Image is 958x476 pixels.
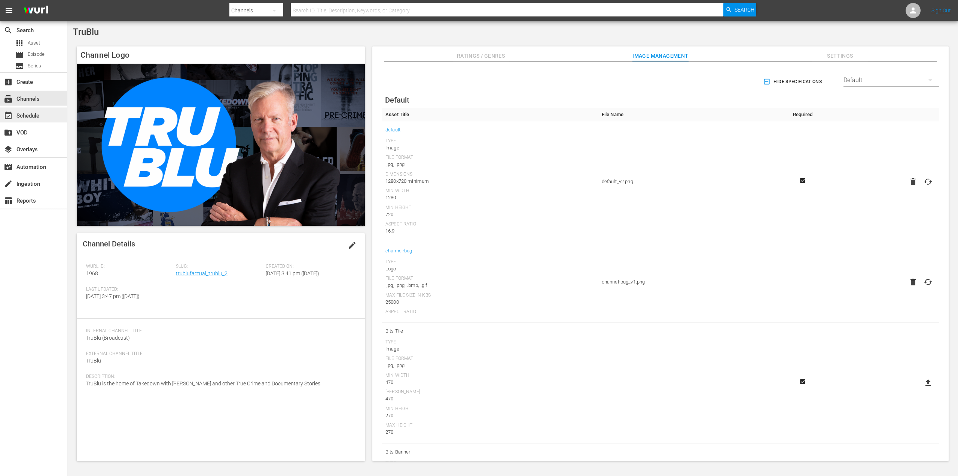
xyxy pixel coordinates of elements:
[86,374,352,380] span: Description:
[4,163,13,172] span: Automation
[385,172,594,178] div: Dimensions
[86,293,140,299] span: [DATE] 3:47 pm ([DATE])
[780,108,826,121] th: Required
[385,379,594,386] div: 470
[176,270,228,276] a: trublufactual_trublu_2
[266,264,352,270] span: Created On:
[385,246,412,256] a: channel-bug
[77,64,365,226] img: TruBlu
[385,276,594,282] div: File Format
[86,328,352,334] span: Internal Channel Title:
[385,298,594,306] div: 25000
[385,265,594,273] div: Logo
[798,378,807,385] svg: Required
[598,121,780,242] td: default_v2.png
[4,94,13,103] span: Channels
[385,138,594,144] div: Type
[723,3,756,16] button: Search
[385,205,594,211] div: Min Height
[735,3,754,16] span: Search
[86,286,172,292] span: Last Updated:
[382,108,598,121] th: Asset Title
[385,144,594,152] div: Image
[4,78,13,87] span: Create
[86,335,130,341] span: TruBlu (Broadcast)
[385,460,594,466] div: Type
[453,51,509,61] span: Ratings / Genres
[83,239,135,248] span: Channel Details
[385,125,400,135] a: default
[385,412,594,419] div: 270
[176,264,262,270] span: Slug:
[4,196,13,205] span: Reports
[86,351,352,357] span: External Channel Title:
[598,242,780,322] td: channel-bug_v1.png
[385,227,594,235] div: 16:9
[385,356,594,362] div: File Format
[28,51,45,58] span: Episode
[28,62,41,70] span: Series
[86,358,101,364] span: TruBlu
[385,326,594,336] span: Bits Tile
[385,339,594,345] div: Type
[266,270,319,276] span: [DATE] 3:41 pm ([DATE])
[15,50,24,59] span: Episode
[385,282,594,289] div: .jpg, .png, .bmp, .gif
[385,373,594,379] div: Min Width
[931,7,951,13] a: Sign Out
[385,155,594,161] div: File Format
[385,188,594,194] div: Min Width
[385,362,594,369] div: .jpg, .png
[77,46,365,64] h4: Channel Logo
[385,221,594,227] div: Aspect Ratio
[86,264,172,270] span: Wurl ID:
[385,309,594,315] div: Aspect Ratio
[385,389,594,395] div: [PERSON_NAME]
[385,161,594,168] div: .jpg, .png
[632,51,689,61] span: Image Management
[4,6,13,15] span: menu
[385,345,594,353] div: Image
[385,292,594,298] div: Max File Size In Kbs
[385,211,594,218] div: 720
[86,270,98,276] span: 1968
[765,78,822,86] span: Hide Specifications
[4,26,13,35] span: Search
[385,194,594,201] div: 1280
[4,128,13,137] span: VOD
[15,61,24,70] span: Series
[15,39,24,48] span: Asset
[762,71,825,92] button: Hide Specifications
[28,39,40,47] span: Asset
[385,95,409,104] span: Default
[843,70,939,91] div: Default
[385,178,594,185] div: 1280x720 minimum
[73,27,99,37] span: TruBlu
[385,422,594,428] div: Max Height
[385,406,594,412] div: Min Height
[18,2,54,19] img: ans4CAIJ8jUAAAAAAAAAAAAAAAAAAAAAAAAgQb4GAAAAAAAAAAAAAAAAAAAAAAAAJMjXAAAAAAAAAAAAAAAAAAAAAAAAgAT5G...
[348,241,357,250] span: edit
[343,236,361,254] button: edit
[4,111,13,120] span: Schedule
[385,395,594,403] div: 470
[385,259,594,265] div: Type
[4,145,13,154] span: Overlays
[385,428,594,436] div: 270
[385,447,594,457] span: Bits Banner
[86,381,321,386] span: TruBlu is the home of Takedown with [PERSON_NAME] and other True Crime and Documentary Stories.
[812,51,868,61] span: Settings
[4,179,13,188] span: Ingestion
[798,177,807,184] svg: Required
[598,108,780,121] th: File Name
